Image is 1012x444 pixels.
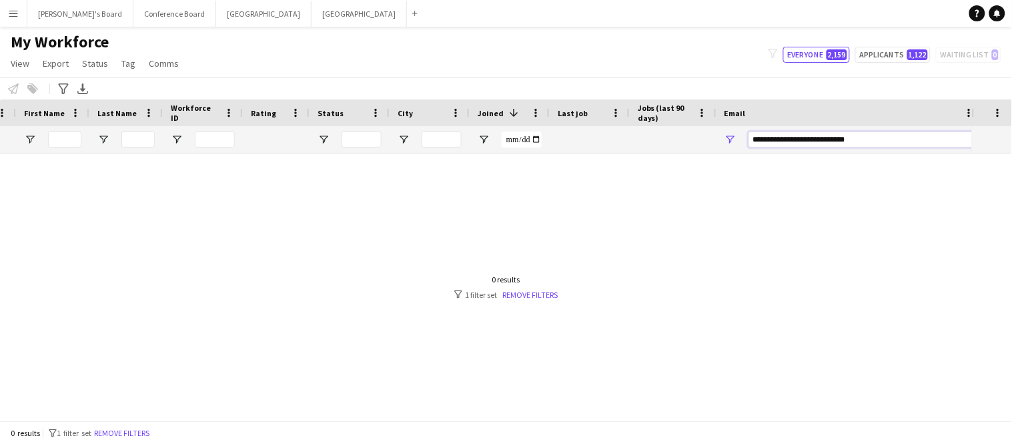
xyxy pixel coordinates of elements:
span: My Workforce [11,32,109,52]
button: [GEOGRAPHIC_DATA] [216,1,312,27]
button: Open Filter Menu [24,134,36,146]
span: Jobs (last 90 days) [638,103,692,123]
span: Tag [121,57,135,69]
a: Status [77,55,113,72]
input: First Name Filter Input [48,132,81,148]
app-action-btn: Advanced filters [55,81,71,97]
span: City [398,108,413,118]
button: Everyone2,159 [783,47,850,63]
button: Applicants1,122 [855,47,931,63]
a: Export [37,55,74,72]
input: Joined Filter Input [502,132,542,148]
div: 0 results [454,274,558,284]
button: [PERSON_NAME]'s Board [27,1,133,27]
button: Remove filters [91,426,152,441]
span: Status [318,108,344,118]
span: Workforce ID [171,103,219,123]
div: 1 filter set [454,290,558,300]
input: Workforce ID Filter Input [195,132,235,148]
a: Remove filters [502,290,558,300]
button: Open Filter Menu [97,134,109,146]
button: Open Filter Menu [318,134,330,146]
button: Open Filter Menu [478,134,490,146]
span: Status [82,57,108,69]
a: Comms [143,55,184,72]
span: Joined [478,108,504,118]
span: First Name [24,108,65,118]
span: Comms [149,57,179,69]
button: Open Filter Menu [398,134,410,146]
input: Status Filter Input [342,132,382,148]
input: Email Filter Input [748,132,975,148]
span: Last job [558,108,588,118]
a: View [5,55,35,72]
span: View [11,57,29,69]
button: Open Filter Menu [724,134,736,146]
input: City Filter Input [422,132,462,148]
span: Export [43,57,69,69]
button: [GEOGRAPHIC_DATA] [312,1,407,27]
button: Conference Board [133,1,216,27]
a: Tag [116,55,141,72]
span: 2,159 [827,49,847,60]
span: 1,122 [907,49,928,60]
span: Email [724,108,746,118]
app-action-btn: Export XLSX [75,81,91,97]
button: Open Filter Menu [171,134,183,146]
span: Rating [251,108,276,118]
span: 1 filter set [57,428,91,438]
input: Last Name Filter Input [121,132,155,148]
span: Last Name [97,108,137,118]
